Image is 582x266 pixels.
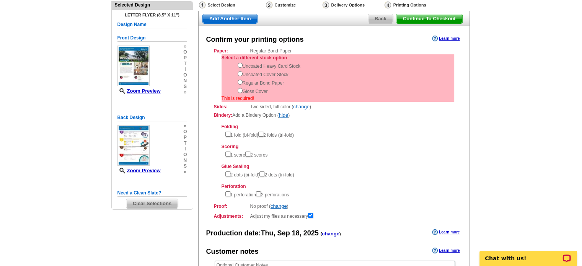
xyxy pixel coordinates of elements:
img: Select Design [199,2,205,8]
span: t [183,140,187,146]
a: change [271,203,287,209]
a: Zoom Preview [117,168,161,173]
img: Customize [266,2,272,8]
span: t [183,61,187,67]
span: i [183,146,187,152]
div: Adjust my files as necessary [214,211,454,220]
img: Printing Options & Summary [385,2,391,8]
strong: Sides: [214,103,248,110]
span: o [183,129,187,135]
span: p [183,55,187,61]
div: Uncoated Heavy Card Stock Uncoated Cover Stock Regular Bond Paper Gloss Cover [238,61,454,95]
span: o [183,49,187,55]
span: » [183,44,187,49]
div: No proof ( ) [214,203,454,210]
div: Selected Design [112,2,193,8]
span: Thu, [261,229,276,237]
div: Regular Bond Paper [214,47,454,102]
div: Customize [265,1,322,9]
img: small-thumb.jpg [117,125,150,166]
img: small-thumb.jpg [117,46,150,86]
strong: Proof: [214,203,248,210]
strong: Paper: [214,47,248,54]
span: ( ) [321,232,341,236]
span: o [183,72,187,78]
span: Sep [277,229,290,237]
img: Delivery Options [323,2,329,8]
a: change [322,231,339,237]
span: 1 fold (bi-fold) 2 folds (tri-fold) [222,132,294,138]
div: Confirm your printing options [206,35,304,45]
strong: Select a different stock option [222,55,287,60]
strong: Scoring [222,144,239,149]
span: Add Another Item [203,14,258,23]
a: hide [279,112,289,118]
span: 1 score 2 scores [222,152,268,158]
span: s [183,84,187,90]
a: Learn more [432,229,460,235]
span: » [183,90,187,95]
span: i [183,67,187,72]
div: Production date: [206,228,341,238]
span: Back [368,14,393,23]
span: 1 perforation 2 perforations [222,192,289,197]
h4: Letter Flyer (8.5" x 11") [117,13,187,17]
iframe: LiveChat chat widget [474,242,582,266]
span: Continue To Checkout [396,14,462,23]
strong: Folding [222,124,238,129]
a: change [293,104,310,109]
span: p [183,135,187,140]
span: » [183,123,187,129]
h5: Need a Clean Slate? [117,189,187,197]
a: Learn more [432,248,460,254]
strong: Bindery: [214,113,233,118]
span: o [183,152,187,158]
a: Back [368,14,393,24]
span: 2 dots (bi-fold) 2 dots (tri-fold) [222,172,294,178]
h5: Back Design [117,114,187,121]
span: s [183,163,187,169]
div: Add a Bindery Option ( ) [214,112,454,198]
strong: Adjustments: [214,213,248,220]
span: n [183,158,187,163]
span: This is required! [222,96,254,101]
h5: Front Design [117,34,187,42]
div: Printing Options [384,1,451,11]
strong: Perforation [222,184,246,189]
div: Delivery Options [322,1,384,11]
a: Zoom Preview [117,88,161,94]
div: Select Design [198,1,265,11]
span: 2025 [303,229,319,237]
a: Add Another Item [202,14,258,24]
span: » [183,169,187,175]
strong: Glue Sealing [222,164,249,169]
span: Clear Selections [126,199,178,208]
span: 18, [292,229,302,237]
div: Two sided, full color ( ) [214,103,454,110]
a: Learn more [432,36,460,42]
div: Customer notes [206,247,259,257]
h5: Design Name [117,21,187,28]
span: n [183,78,187,84]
